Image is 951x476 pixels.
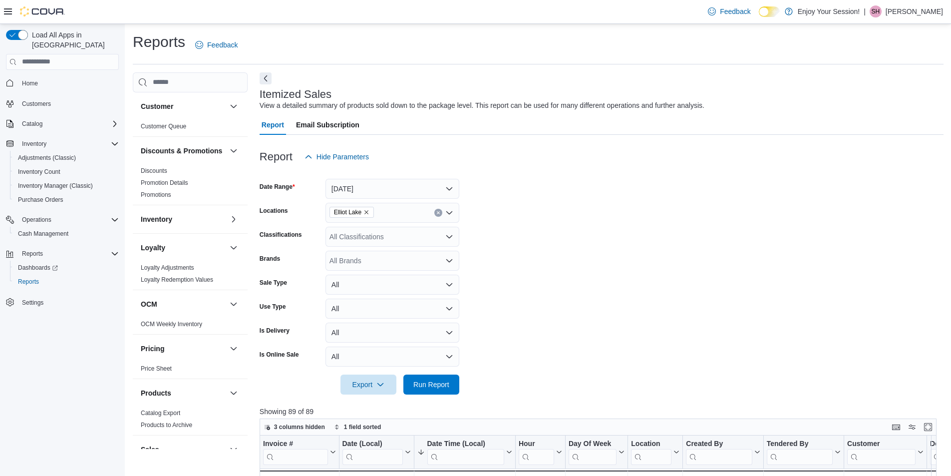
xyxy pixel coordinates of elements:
[18,248,47,260] button: Reports
[141,167,167,175] span: Discounts
[18,138,119,150] span: Inventory
[686,439,760,465] button: Created By
[20,6,65,16] img: Cova
[325,275,459,295] button: All
[228,213,240,225] button: Inventory
[141,167,167,174] a: Discounts
[260,351,299,359] label: Is Online Sale
[141,299,157,309] h3: OCM
[141,264,194,272] span: Loyalty Adjustments
[260,303,286,311] label: Use Type
[519,439,554,449] div: Hour
[631,439,671,465] div: Location
[413,380,449,390] span: Run Report
[890,421,902,433] button: Keyboard shortcuts
[18,182,93,190] span: Inventory Manager (Classic)
[18,278,39,286] span: Reports
[14,276,119,288] span: Reports
[2,295,123,309] button: Settings
[767,439,833,449] div: Tendered By
[228,387,240,399] button: Products
[141,410,180,417] a: Catalog Export
[133,165,248,205] div: Discounts & Promotions
[141,191,171,198] a: Promotions
[18,77,42,89] a: Home
[141,214,172,224] h3: Inventory
[569,439,617,465] div: Day Of Week
[141,191,171,199] span: Promotions
[434,209,442,217] button: Clear input
[6,72,119,336] nav: Complex example
[872,5,880,17] span: SH
[569,439,625,465] button: Day Of Week
[342,439,402,465] div: Date (Local)
[141,388,226,398] button: Products
[18,296,119,308] span: Settings
[191,35,242,55] a: Feedback
[14,194,119,206] span: Purchase Orders
[18,214,55,226] button: Operations
[427,439,504,449] div: Date Time (Local)
[10,151,123,165] button: Adjustments (Classic)
[342,439,410,465] button: Date (Local)
[22,120,42,128] span: Catalog
[228,444,240,456] button: Sales
[141,101,173,111] h3: Customer
[133,363,248,379] div: Pricing
[14,152,80,164] a: Adjustments (Classic)
[301,147,373,167] button: Hide Parameters
[445,209,453,217] button: Open list of options
[141,146,222,156] h3: Discounts & Promotions
[403,375,459,395] button: Run Report
[141,179,188,187] span: Promotion Details
[847,439,924,465] button: Customer
[228,298,240,310] button: OCM
[141,421,192,429] span: Products to Archive
[14,180,97,192] a: Inventory Manager (Classic)
[22,140,46,148] span: Inventory
[207,40,238,50] span: Feedback
[10,261,123,275] a: Dashboards
[2,76,123,90] button: Home
[631,439,679,465] button: Location
[133,318,248,334] div: OCM
[263,439,328,449] div: Invoice #
[141,388,171,398] h3: Products
[141,123,186,130] a: Customer Queue
[18,98,55,110] a: Customers
[427,439,504,465] div: Date Time (Local)
[704,1,754,21] a: Feedback
[14,228,72,240] a: Cash Management
[18,97,119,110] span: Customers
[141,321,202,328] a: OCM Weekly Inventory
[10,193,123,207] button: Purchase Orders
[274,423,325,431] span: 3 columns hidden
[22,100,51,108] span: Customers
[141,179,188,186] a: Promotion Details
[344,423,381,431] span: 1 field sorted
[22,299,43,307] span: Settings
[14,180,119,192] span: Inventory Manager (Classic)
[18,77,119,89] span: Home
[325,323,459,343] button: All
[317,152,369,162] span: Hide Parameters
[260,183,295,191] label: Date Range
[519,439,562,465] button: Hour
[141,445,226,455] button: Sales
[14,166,119,178] span: Inventory Count
[329,207,374,218] span: Elliot Lake
[141,243,226,253] button: Loyalty
[14,228,119,240] span: Cash Management
[22,79,38,87] span: Home
[228,145,240,157] button: Discounts & Promotions
[141,276,213,284] span: Loyalty Redemption Values
[22,216,51,224] span: Operations
[2,117,123,131] button: Catalog
[141,214,226,224] button: Inventory
[263,439,336,465] button: Invoice #
[340,375,396,395] button: Export
[686,439,752,449] div: Created By
[28,30,119,50] span: Load All Apps in [GEOGRAPHIC_DATA]
[141,101,226,111] button: Customer
[2,247,123,261] button: Reports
